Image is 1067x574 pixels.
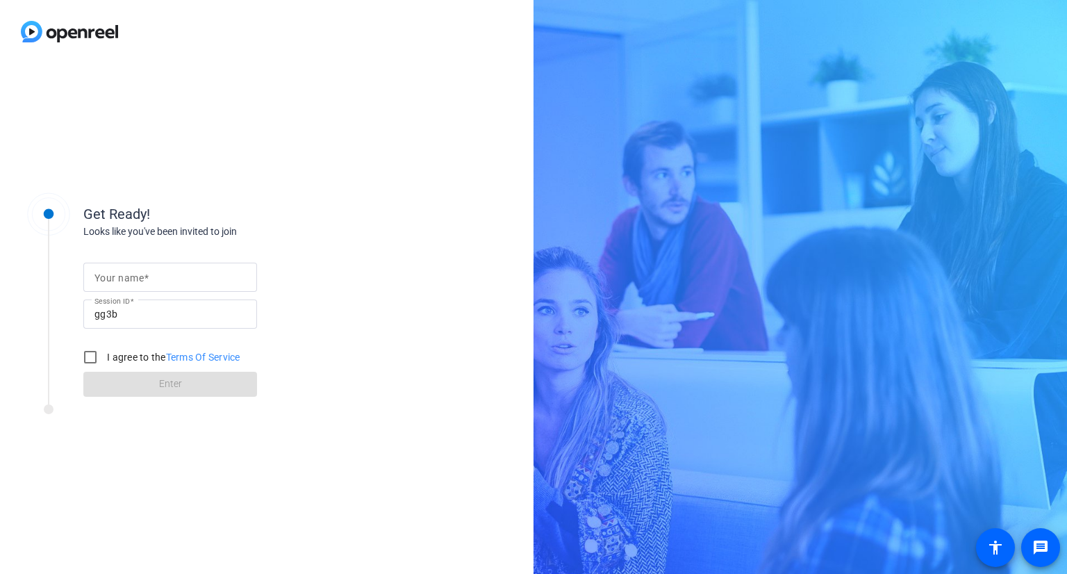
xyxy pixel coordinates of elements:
[1032,539,1049,556] mat-icon: message
[83,204,361,224] div: Get Ready!
[94,297,130,305] mat-label: Session ID
[83,224,361,239] div: Looks like you've been invited to join
[104,350,240,364] label: I agree to the
[987,539,1004,556] mat-icon: accessibility
[166,352,240,363] a: Terms Of Service
[94,272,144,284] mat-label: Your name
